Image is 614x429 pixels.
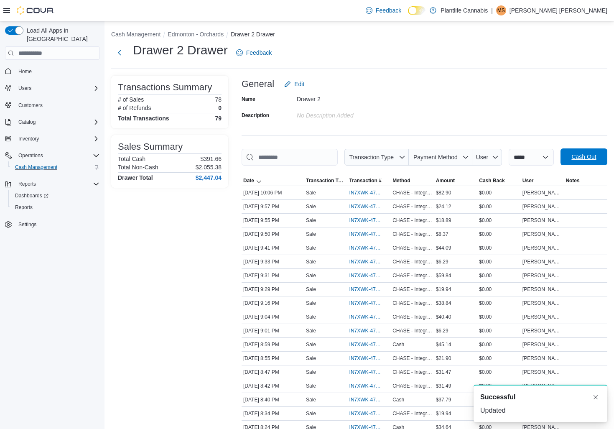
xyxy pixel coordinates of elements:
span: $6.29 [436,327,448,334]
span: IN7XWK-4710273 [349,369,381,375]
span: Load All Apps in [GEOGRAPHIC_DATA] [23,26,99,43]
div: [DATE] 8:55 PM [242,353,304,363]
span: Customers [15,100,99,110]
span: [PERSON_NAME] [PERSON_NAME] [522,258,563,265]
label: Description [242,112,269,119]
div: [DATE] 10:06 PM [242,188,304,198]
p: Sale [306,189,316,196]
span: Settings [15,219,99,230]
span: Settings [18,221,36,228]
button: Reports [2,178,103,190]
span: [PERSON_NAME] [PERSON_NAME] [522,217,563,224]
div: Melissa Sue Smith [496,5,506,15]
button: IN7XWK-4710219 [349,409,390,419]
p: Sale [306,410,316,417]
p: Sale [306,203,316,210]
button: Cash Management [8,161,103,173]
span: $18.89 [436,217,451,224]
p: Plantlife Cannabis [441,5,488,15]
h6: # of Sales [118,96,144,103]
h6: Total Non-Cash [118,164,158,171]
div: [DATE] 8:34 PM [242,409,304,419]
div: [DATE] 9:16 PM [242,298,304,308]
span: Catalog [15,117,99,127]
span: Dashboards [15,192,48,199]
span: IN7XWK-4710399 [349,300,381,306]
a: Dashboards [8,190,103,202]
button: IN7XWK-4710513 [349,229,390,239]
span: CHASE - Integrated [392,314,433,320]
h3: General [242,79,274,89]
span: IN7XWK-4710461 [349,286,381,293]
span: [PERSON_NAME] [PERSON_NAME] [522,272,563,279]
a: Reports [12,202,36,212]
span: CHASE - Integrated [392,272,433,279]
span: Inventory [15,134,99,144]
div: [DATE] 9:55 PM [242,215,304,225]
span: Cash Management [12,162,99,172]
span: [PERSON_NAME] [PERSON_NAME] [522,341,563,348]
span: [PERSON_NAME] [PERSON_NAME] [522,369,563,375]
span: CHASE - Integrated [392,245,433,251]
div: [DATE] 8:59 PM [242,340,304,350]
span: CHASE - Integrated [392,231,433,237]
span: Cash Back [479,177,504,184]
button: Reports [8,202,103,213]
span: CHASE - Integrated [392,203,433,210]
p: Sale [306,314,316,320]
div: Notification [480,392,601,402]
div: Updated [480,406,601,416]
p: Sale [306,355,316,362]
span: IN7XWK-4710236 [349,396,381,403]
p: Sale [306,245,316,251]
button: Cash Out [560,148,607,165]
button: Catalog [15,117,39,127]
span: $6.29 [436,258,448,265]
button: Users [2,82,103,94]
h6: Total Cash [118,156,145,162]
span: $44.09 [436,245,451,251]
span: Notes [566,177,579,184]
p: [PERSON_NAME] [PERSON_NAME] [510,5,607,15]
p: $391.66 [200,156,222,162]
span: CHASE - Integrated [392,258,433,265]
div: [DATE] 9:01 PM [242,326,304,336]
button: Transaction # [348,176,391,186]
div: [DATE] 8:40 PM [242,395,304,405]
span: IN7XWK-4710535 [349,217,381,224]
span: $38.84 [436,300,451,306]
span: Amount [436,177,455,184]
button: Transaction Type [344,149,409,166]
span: Reports [18,181,36,187]
span: IN7XWK-4710467 [349,272,381,279]
button: IN7XWK-4710236 [349,395,390,405]
input: This is a search bar. As you type, the results lower in the page will automatically filter. [242,149,338,166]
div: $0.00 [477,202,521,212]
p: Sale [306,369,316,375]
span: Transaction # [349,177,382,184]
a: Settings [15,220,40,230]
button: Reports [15,179,39,189]
span: Feedback [376,6,401,15]
button: Inventory [15,134,42,144]
span: $8.37 [436,231,448,237]
span: Home [18,68,32,75]
span: [PERSON_NAME] [PERSON_NAME] [522,245,563,251]
button: User [472,149,502,166]
div: [DATE] 9:41 PM [242,243,304,253]
span: IN7XWK-4710491 [349,245,381,251]
span: [PERSON_NAME] [PERSON_NAME] [522,231,563,237]
p: 0 [218,105,222,111]
button: IN7XWK-4710491 [349,243,390,253]
span: $40.40 [436,314,451,320]
h3: Transactions Summary [118,82,212,92]
div: $0.00 [477,215,521,225]
span: $37.79 [436,396,451,403]
button: IN7XWK-4710564 [349,188,390,198]
span: Transaction Type [306,177,346,184]
p: Sale [306,327,316,334]
div: $0.00 [477,284,521,294]
span: IN7XWK-4710347 [349,314,381,320]
div: $0.00 [477,271,521,281]
div: $0.00 [477,312,521,322]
